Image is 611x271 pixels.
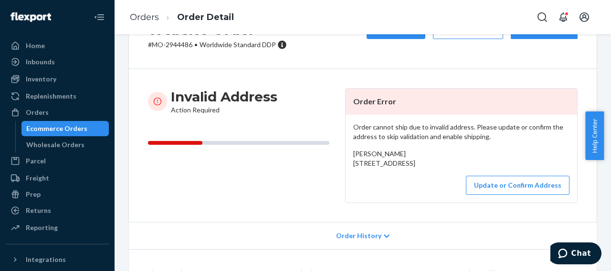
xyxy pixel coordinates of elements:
[466,176,569,195] button: Update or Confirm Address
[353,150,415,167] span: [PERSON_NAME] [STREET_ADDRESS]
[533,8,552,27] button: Open Search Box
[171,88,277,115] div: Action Required
[11,12,51,22] img: Flexport logo
[6,171,109,186] a: Freight
[177,12,234,22] a: Order Detail
[6,220,109,235] a: Reporting
[26,91,76,101] div: Replenishments
[26,108,49,117] div: Orders
[6,38,109,53] a: Home
[336,231,381,241] span: Order History
[346,89,577,115] header: Order Error
[26,140,84,150] div: Wholesale Orders
[6,187,109,202] a: Prep
[21,137,109,152] a: Wholesale Orders
[550,242,601,266] iframe: Opens a widget where you can chat to one of our agents
[130,12,159,22] a: Orders
[21,121,109,136] a: Ecommerce Orders
[26,57,55,67] div: Inbounds
[26,173,49,183] div: Freight
[148,40,287,50] p: # MO-2944486
[171,88,277,105] h3: Invalid Address
[26,156,46,166] div: Parcel
[353,122,569,141] p: Order cannot ship due to invalid address. Please update or confirm the address to skip validation...
[26,223,58,232] div: Reporting
[26,124,87,133] div: Ecommerce Orders
[90,8,109,27] button: Close Navigation
[6,252,109,267] button: Integrations
[26,255,66,264] div: Integrations
[6,71,109,87] a: Inventory
[6,105,109,120] a: Orders
[585,111,604,160] button: Help Center
[6,89,109,104] a: Replenishments
[26,206,51,215] div: Returns
[194,40,198,49] span: •
[6,54,109,70] a: Inbounds
[122,3,242,31] ol: breadcrumbs
[575,8,594,27] button: Open account menu
[6,203,109,218] a: Returns
[26,190,41,199] div: Prep
[26,41,45,50] div: Home
[26,74,56,84] div: Inventory
[6,153,109,169] a: Parcel
[200,40,276,49] span: Worldwide Standard DDP
[554,8,573,27] button: Open notifications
